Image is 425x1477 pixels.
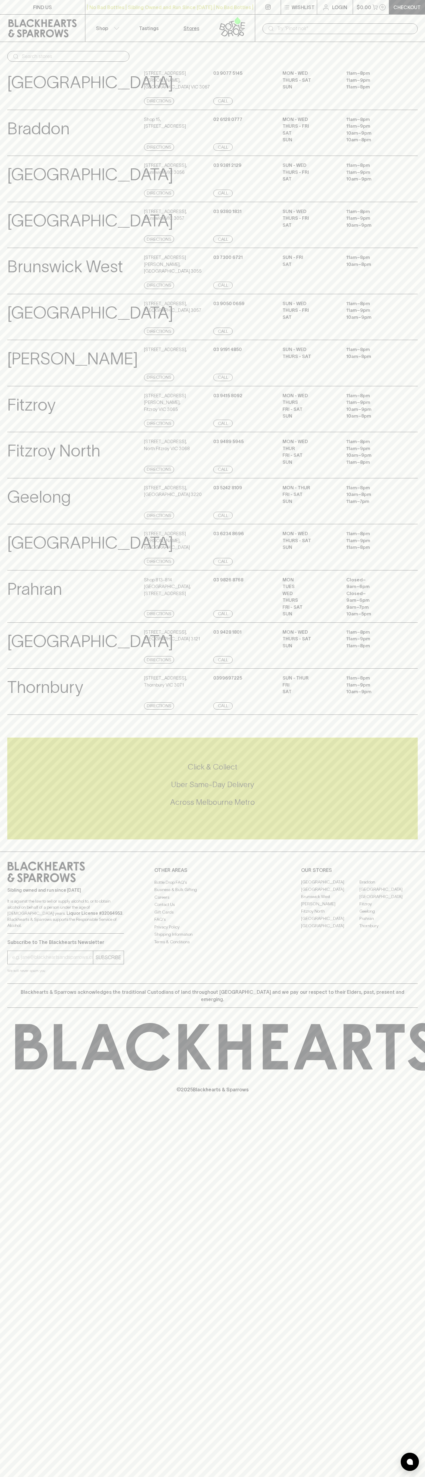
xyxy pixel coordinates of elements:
[346,254,401,261] p: 11am – 8pm
[154,901,271,908] a: Contact Us
[22,52,125,61] input: Search stores
[346,215,401,222] p: 11am – 9pm
[144,98,174,105] a: Directions
[283,530,337,537] p: MON - WED
[346,642,401,649] p: 11am – 8pm
[283,70,337,77] p: MON - WED
[144,466,174,473] a: Directions
[96,25,108,32] p: Shop
[346,459,401,466] p: 11am – 8pm
[346,353,401,360] p: 10am – 8pm
[213,558,233,565] a: Call
[283,77,337,84] p: THURS - SAT
[359,879,418,886] a: Braddon
[346,84,401,91] p: 11am – 8pm
[144,162,187,176] p: [STREET_ADDRESS] , Brunswick VIC 3056
[213,70,242,77] p: 03 9077 5145
[154,938,271,945] a: Terms & Conditions
[292,4,315,11] p: Wishlist
[283,498,337,505] p: SUN
[283,392,337,399] p: MON - WED
[283,611,337,618] p: SUN
[144,420,174,427] a: Directions
[213,162,242,169] p: 03 9381 2129
[332,4,347,11] p: Login
[213,208,242,215] p: 03 9380 1831
[359,908,418,915] a: Geelong
[283,491,337,498] p: FRI - SAT
[7,162,173,187] p: [GEOGRAPHIC_DATA]
[283,688,337,695] p: Sat
[301,886,359,893] a: [GEOGRAPHIC_DATA]
[154,886,271,893] a: Business & Bulk Gifting
[213,116,242,123] p: 02 6128 0777
[144,675,187,688] p: [STREET_ADDRESS] , Thornbury VIC 3071
[346,597,401,604] p: 9am – 6pm
[301,922,359,930] a: [GEOGRAPHIC_DATA]
[359,893,418,900] a: [GEOGRAPHIC_DATA]
[301,879,359,886] a: [GEOGRAPHIC_DATA]
[346,675,401,682] p: 11am – 8pm
[346,445,401,452] p: 11am – 9pm
[283,459,337,466] p: SUN
[283,484,337,491] p: MON - THUR
[283,635,337,642] p: THURS - SAT
[283,116,337,123] p: MON - WED
[346,537,401,544] p: 11am – 9pm
[283,136,337,143] p: SUN
[283,314,337,321] p: SAT
[301,908,359,915] a: Fitzroy North
[144,512,174,519] a: Directions
[85,15,128,42] button: Shop
[139,25,159,32] p: Tastings
[283,346,337,353] p: SUN - WED
[144,629,200,642] p: [STREET_ADDRESS] , [GEOGRAPHIC_DATA] 3121
[144,577,212,597] p: Shop 813-814 [GEOGRAPHIC_DATA] , [STREET_ADDRESS]
[346,498,401,505] p: 11am – 7pm
[144,438,190,452] p: [STREET_ADDRESS] , North Fitzroy VIC 3068
[144,328,174,335] a: Directions
[346,314,401,321] p: 10am – 9pm
[154,879,271,886] a: Bottle Drop FAQ's
[283,261,337,268] p: SAT
[346,116,401,123] p: 11am – 8pm
[144,392,212,413] p: [STREET_ADDRESS][PERSON_NAME] , Fitzroy VIC 3065
[7,577,62,602] p: Prahran
[283,300,337,307] p: SUN - WED
[213,300,245,307] p: 03 9050 0659
[144,143,174,151] a: Directions
[93,951,124,964] button: SUBSCRIBE
[7,762,418,772] h5: Click & Collect
[213,282,233,289] a: Call
[283,590,337,597] p: WED
[301,900,359,908] a: [PERSON_NAME]
[7,484,71,510] p: Geelong
[283,399,337,406] p: THURS
[213,438,244,445] p: 03 9489 5945
[346,688,401,695] p: 10am – 9pm
[213,392,242,399] p: 03 9415 8092
[283,597,337,604] p: THURS
[7,530,173,556] p: [GEOGRAPHIC_DATA]
[183,25,199,32] p: Stores
[154,893,271,901] a: Careers
[283,406,337,413] p: FRI - SAT
[301,893,359,900] a: Brunswick West
[346,484,401,491] p: 11am – 8pm
[154,908,271,916] a: Gift Cards
[213,512,233,519] a: Call
[144,254,212,275] p: [STREET_ADDRESS][PERSON_NAME] , [GEOGRAPHIC_DATA] 3055
[283,604,337,611] p: FRI - SAT
[346,604,401,611] p: 9am – 7pm
[213,466,233,473] a: Call
[67,911,122,916] strong: Liquor License #32064953
[346,162,401,169] p: 11am – 8pm
[7,675,83,700] p: Thornbury
[144,346,187,353] p: [STREET_ADDRESS] ,
[359,915,418,922] a: Prahran
[346,169,401,176] p: 11am – 9pm
[346,77,401,84] p: 11am – 9pm
[346,70,401,77] p: 11am – 8pm
[359,886,418,893] a: [GEOGRAPHIC_DATA]
[346,544,401,551] p: 11am – 8pm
